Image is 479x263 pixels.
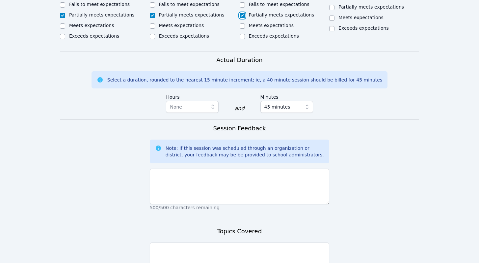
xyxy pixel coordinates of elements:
label: Meets expectations [249,23,294,28]
label: Hours [166,91,219,101]
label: Meets expectations [69,23,114,28]
label: Meets expectations [338,15,384,20]
label: Partially meets expectations [249,12,314,17]
label: Partially meets expectations [69,12,135,17]
h3: Session Feedback [213,124,266,133]
h3: Topics Covered [217,227,262,236]
div: Note: If this session was scheduled through an organization or district, your feedback may be be ... [166,145,324,158]
button: None [166,101,219,113]
div: Select a duration, rounded to the nearest 15 minute increment; ie, a 40 minute session should be ... [107,77,382,83]
label: Exceeds expectations [338,25,388,31]
span: None [170,104,182,110]
label: Fails to meet expectations [249,2,309,7]
label: Partially meets expectations [338,4,404,10]
h3: Actual Duration [216,55,262,65]
label: Fails to meet expectations [69,2,130,7]
div: and [234,105,244,113]
label: Minutes [260,91,313,101]
p: 500/500 characters remaining [150,204,330,211]
label: Partially meets expectations [159,12,225,17]
label: Meets expectations [159,23,204,28]
span: 45 minutes [264,103,290,111]
label: Fails to meet expectations [159,2,220,7]
label: Exceeds expectations [159,33,209,39]
label: Exceeds expectations [249,33,299,39]
button: 45 minutes [260,101,313,113]
label: Exceeds expectations [69,33,119,39]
